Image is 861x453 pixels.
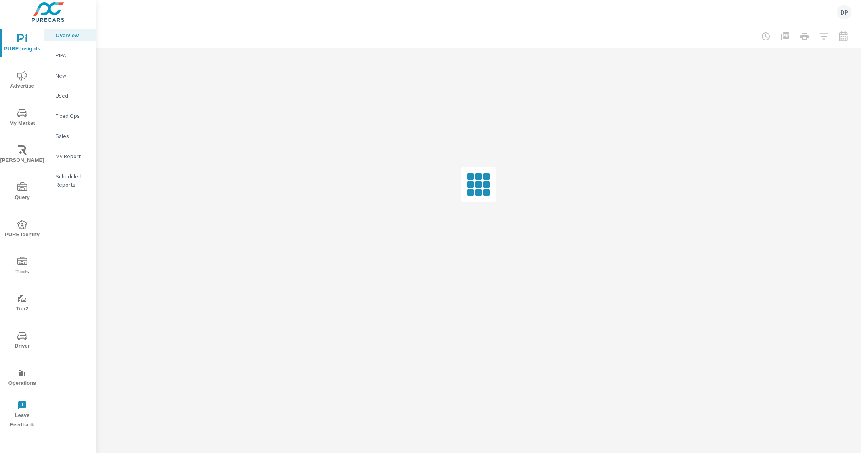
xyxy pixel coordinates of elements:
[44,90,96,102] div: Used
[56,172,89,189] p: Scheduled Reports
[56,152,89,160] p: My Report
[44,150,96,162] div: My Report
[56,31,89,39] p: Overview
[44,170,96,191] div: Scheduled Reports
[44,49,96,61] div: PIPA
[44,29,96,41] div: Overview
[44,110,96,122] div: Fixed Ops
[3,71,42,91] span: Advertise
[3,294,42,314] span: Tier2
[56,71,89,80] p: New
[3,401,42,430] span: Leave Feedback
[3,182,42,202] span: Query
[3,331,42,351] span: Driver
[56,51,89,59] p: PIPA
[3,34,42,54] span: PURE Insights
[3,108,42,128] span: My Market
[56,112,89,120] p: Fixed Ops
[3,220,42,239] span: PURE Identity
[0,24,44,433] div: nav menu
[56,92,89,100] p: Used
[44,69,96,82] div: New
[3,257,42,277] span: Tools
[44,130,96,142] div: Sales
[56,132,89,140] p: Sales
[837,5,851,19] div: DP
[3,368,42,388] span: Operations
[3,145,42,165] span: [PERSON_NAME]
